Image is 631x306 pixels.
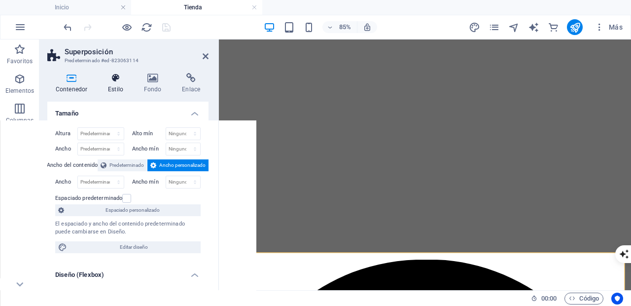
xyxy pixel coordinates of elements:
[132,179,166,185] label: Ancho mín
[67,204,198,216] span: Espaciado personalizado
[47,159,98,171] label: Ancho del contenido
[564,293,603,305] button: Código
[47,102,209,119] h4: Tamaño
[55,241,201,253] button: Editar diseño
[7,57,33,65] p: Favoritos
[70,241,198,253] span: Editar diseño
[47,263,209,281] h4: Diseño (Flexbox)
[541,293,557,305] span: 00 00
[611,293,623,305] button: Usercentrics
[55,192,122,204] label: Espaciado predeterminado
[141,22,152,33] i: Volver a cargar página
[140,21,152,33] button: reload
[469,22,480,33] i: Diseño (Ctrl+Alt+Y)
[591,19,627,35] button: Más
[55,220,201,236] div: El espaciado y ancho del contenido predeterminado puede cambiarse en Diseño.
[159,159,206,171] span: Ancho personalizado
[548,22,559,33] i: Comercio
[100,73,136,94] h4: Estilo
[55,204,201,216] button: Espaciado personalizado
[488,21,500,33] button: pages
[55,146,77,152] label: Ancho
[136,73,174,94] h4: Fondo
[65,47,209,56] h2: Superposición
[508,22,520,33] i: Navegador
[5,87,34,95] p: Elementos
[109,159,144,171] span: Predeterminado
[528,22,539,33] i: AI Writer
[55,179,77,185] label: Ancho
[322,21,357,33] button: 85%
[121,21,133,33] button: Haz clic para salir del modo de previsualización y seguir editando
[65,56,189,65] h3: Predeterminado #ed-823063114
[468,21,480,33] button: design
[531,293,557,305] h6: Tiempo de la sesión
[131,2,262,13] h4: Tienda
[337,21,353,33] h6: 85%
[6,116,34,124] p: Columnas
[489,22,500,33] i: Páginas (Ctrl+Alt+S)
[55,131,77,136] label: Altura
[569,293,599,305] span: Código
[147,159,209,171] button: Ancho personalizado
[132,146,166,152] label: Ancho mín
[567,19,583,35] button: publish
[62,21,73,33] button: undo
[363,23,372,32] i: Al redimensionar, ajustar el nivel de zoom automáticamente para ajustarse al dispositivo elegido.
[527,21,539,33] button: text_generator
[569,22,581,33] i: Publicar
[62,22,73,33] i: Deshacer: Define las ventanillas en las que este elemento debería ser visible. (Ctrl+Z)
[174,73,209,94] h4: Enlace
[547,21,559,33] button: commerce
[98,159,147,171] button: Predeterminado
[595,22,623,32] span: Más
[548,295,550,302] span: :
[508,21,520,33] button: navigator
[132,131,166,136] label: Alto mín
[47,73,100,94] h4: Contenedor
